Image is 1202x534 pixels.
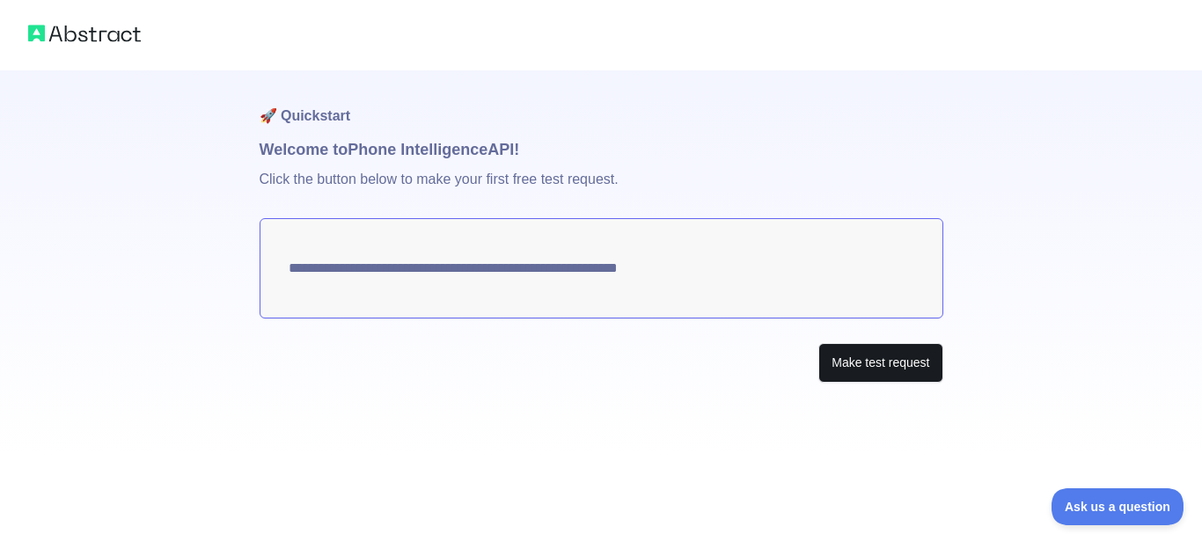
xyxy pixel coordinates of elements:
[260,70,943,137] h1: 🚀 Quickstart
[260,162,943,218] p: Click the button below to make your first free test request.
[1052,488,1184,525] iframe: Toggle Customer Support
[818,343,942,383] button: Make test request
[260,137,943,162] h1: Welcome to Phone Intelligence API!
[28,21,141,46] img: Abstract logo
